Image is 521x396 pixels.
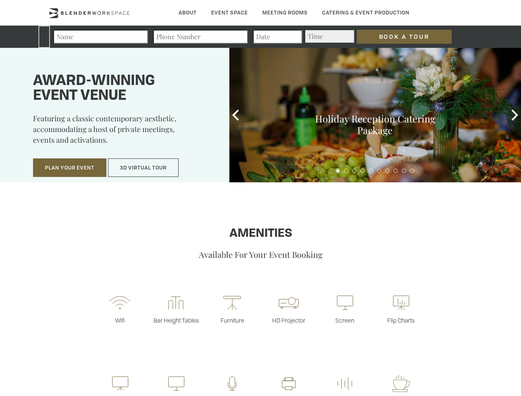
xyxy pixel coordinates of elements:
p: Featuring a classic contemporary aesthetic, accommodating a host of private meetings, events and ... [33,113,209,151]
p: Available For Your Event Booking [26,249,495,260]
button: Plan Your Event [33,158,106,177]
input: Phone Number [153,30,248,44]
p: Bar Height Tables [148,316,204,324]
a: Holiday Reception Catering Package [315,112,435,137]
p: Screen [317,316,373,324]
input: Book a Tour [357,30,452,44]
p: Furniture [204,316,260,324]
p: HD Projector [261,316,317,324]
h1: Amenities [26,227,495,240]
p: Wifi [92,316,148,324]
h1: Award-winning event venue [33,74,209,104]
iframe: Chat Widget [480,356,521,396]
p: Flip Charts [373,316,429,324]
input: Date [253,30,302,44]
button: 3D Virtual Tour [108,158,179,177]
input: Name [53,30,148,44]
